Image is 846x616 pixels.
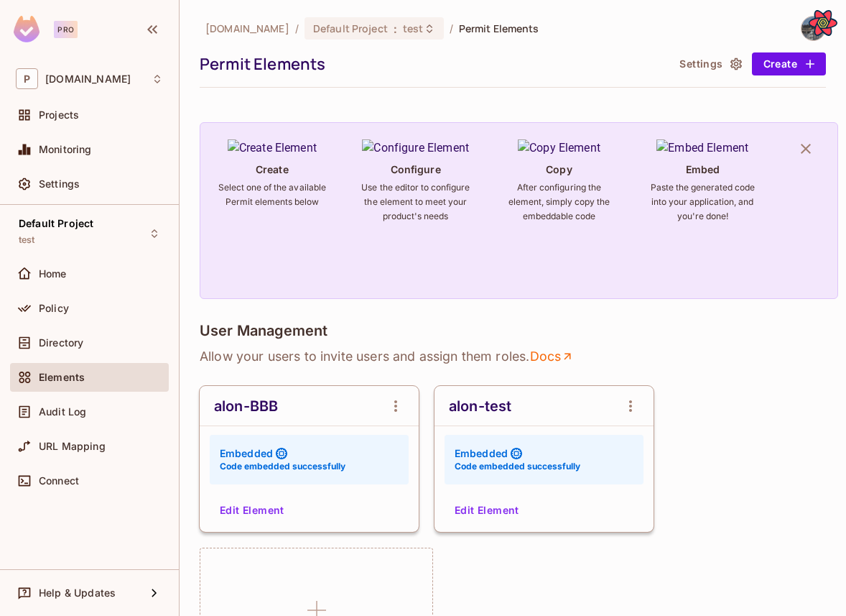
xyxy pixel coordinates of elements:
[39,178,80,190] span: Settings
[39,406,86,418] span: Audit Log
[218,180,327,209] h6: Select one of the available Permit elements below
[656,139,748,157] img: Embed Element
[361,180,470,224] h6: Use the editor to configure the element to meet your product's needs
[504,180,613,224] h6: After configuring the element, simply copy the embeddable code
[449,397,511,415] div: alon-test
[39,303,69,314] span: Policy
[39,587,116,599] span: Help & Updates
[381,392,410,420] button: open Menu
[459,22,539,35] span: Permit Elements
[54,21,78,38] div: Pro
[39,268,67,280] span: Home
[529,348,575,365] a: Docs
[313,22,388,35] span: Default Project
[616,392,645,420] button: open Menu
[220,446,273,460] h4: Embedded
[16,68,38,89] span: P
[39,441,106,452] span: URL Mapping
[674,52,745,75] button: Settings
[455,460,580,473] h6: Code embedded successfully
[518,139,600,157] img: Copy Element
[19,218,93,229] span: Default Project
[214,499,290,522] button: Edit Element
[391,162,441,176] h4: Configure
[14,16,39,42] img: SReyMgAAAABJRU5ErkJggg==
[39,372,85,383] span: Elements
[450,22,453,35] li: /
[205,22,289,35] span: the active workspace
[393,23,398,35] span: :
[39,109,79,121] span: Projects
[220,460,345,473] h6: Code embedded successfully
[200,53,666,75] div: Permit Elements
[256,162,289,176] h4: Create
[45,73,131,85] span: Workspace: permit.io
[455,446,508,460] h4: Embedded
[449,499,525,522] button: Edit Element
[403,22,424,35] span: test
[39,144,92,155] span: Monitoring
[19,234,35,246] span: test
[752,52,826,75] button: Create
[39,337,83,349] span: Directory
[648,180,757,224] h6: Paste the generated code into your application, and you're done!
[686,162,720,176] h4: Embed
[546,162,572,176] h4: Copy
[809,9,837,37] button: Open React Query Devtools
[295,22,299,35] li: /
[228,139,317,157] img: Create Element
[214,397,278,415] div: alon-BBB
[200,348,826,365] p: Allow your users to invite users and assign them roles .
[200,322,327,339] h4: User Management
[801,17,825,40] img: Alon Boshi
[39,475,79,487] span: Connect
[362,139,469,157] img: Configure Element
